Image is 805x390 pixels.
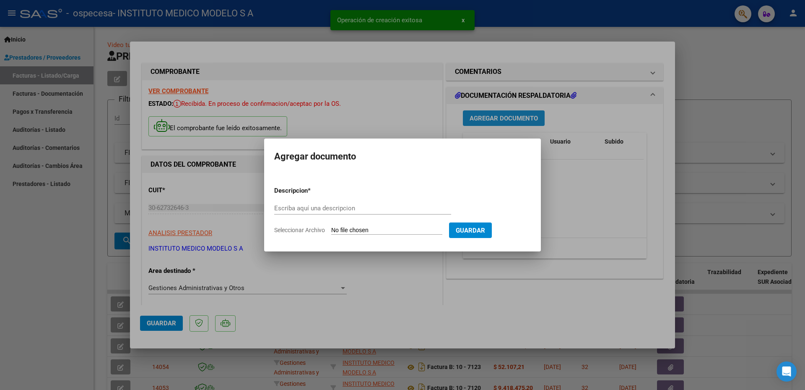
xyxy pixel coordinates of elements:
[274,227,325,233] span: Seleccionar Archivo
[776,361,797,382] div: Open Intercom Messenger
[274,149,531,165] h2: Agregar documento
[274,186,351,196] p: Descripcion
[449,222,492,238] button: Guardar
[456,227,485,234] span: Guardar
